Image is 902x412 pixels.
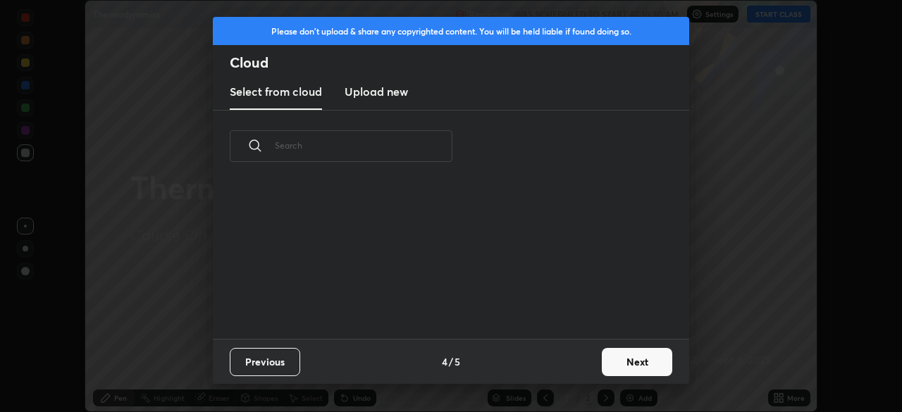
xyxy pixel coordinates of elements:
h4: 5 [455,354,460,369]
button: Next [602,348,672,376]
button: Previous [230,348,300,376]
div: Please don't upload & share any copyrighted content. You will be held liable if found doing so. [213,17,689,45]
input: Search [275,116,452,175]
h2: Cloud [230,54,689,72]
h3: Upload new [345,83,408,100]
h4: 4 [442,354,447,369]
h3: Select from cloud [230,83,322,100]
h4: / [449,354,453,369]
